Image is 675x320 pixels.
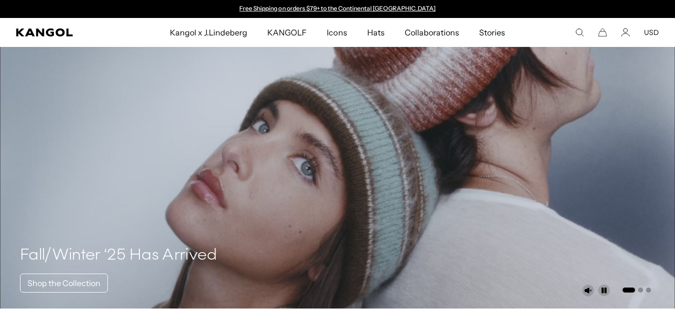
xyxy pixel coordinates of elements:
span: KANGOLF [267,18,307,47]
a: Shop the Collection [20,274,108,293]
span: Kangol x J.Lindeberg [170,18,248,47]
a: Hats [357,18,395,47]
button: Pause [598,285,610,297]
a: Stories [469,18,515,47]
div: Announcement [235,5,441,13]
button: Go to slide 1 [623,288,635,293]
a: Icons [317,18,357,47]
button: Cart [598,28,607,37]
a: Account [621,28,630,37]
button: Go to slide 2 [638,288,643,293]
a: Free Shipping on orders $79+ to the Continental [GEOGRAPHIC_DATA] [239,4,436,12]
button: Go to slide 3 [646,288,651,293]
a: Kangol [16,28,112,36]
a: KANGOLF [257,18,317,47]
span: Stories [479,18,505,47]
button: Unmute [582,285,594,297]
summary: Search here [575,28,584,37]
a: Kangol x J.Lindeberg [160,18,258,47]
a: Collaborations [395,18,469,47]
h4: Fall/Winter ‘25 Has Arrived [20,246,217,266]
span: Collaborations [405,18,459,47]
span: Hats [367,18,385,47]
div: 1 of 2 [235,5,441,13]
ul: Select a slide to show [622,286,651,294]
span: Icons [327,18,347,47]
slideshow-component: Announcement bar [235,5,441,13]
button: USD [644,28,659,37]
